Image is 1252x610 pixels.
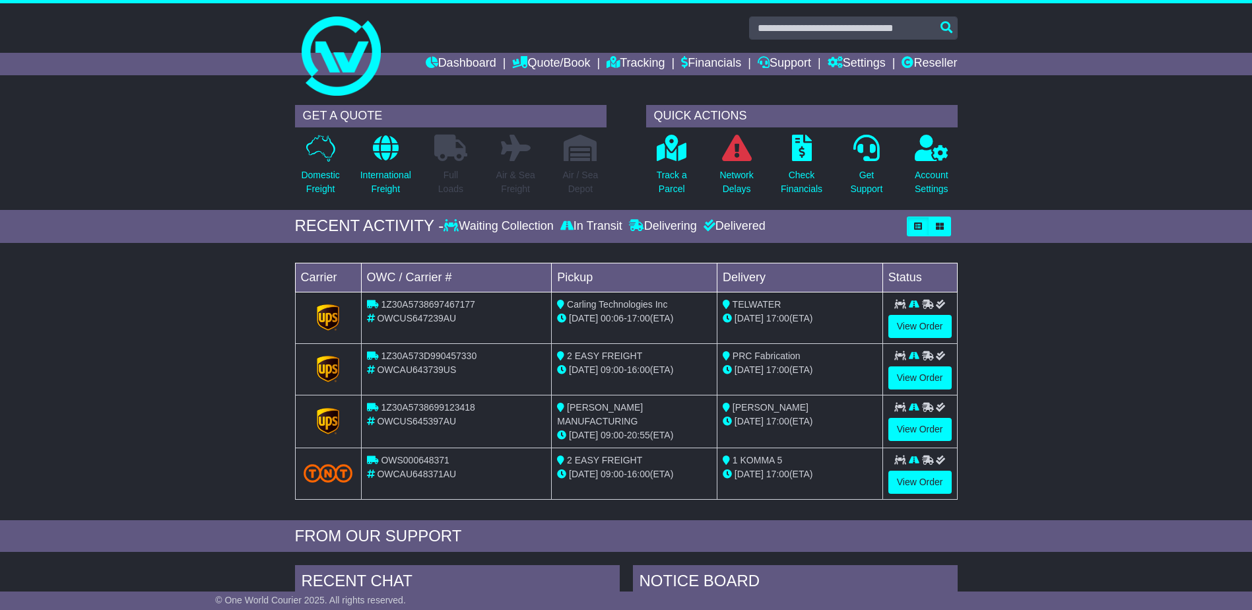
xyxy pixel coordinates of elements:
p: Air / Sea Depot [563,168,599,196]
span: [DATE] [735,469,764,479]
div: (ETA) [723,467,877,481]
div: FROM OUR SUPPORT [295,527,958,546]
div: QUICK ACTIONS [646,105,958,127]
p: Network Delays [719,168,753,196]
div: - (ETA) [557,363,711,377]
span: 16:00 [627,364,650,375]
div: Delivered [700,219,766,234]
div: (ETA) [723,363,877,377]
span: 2 EASY FREIGHT [567,351,642,361]
a: View Order [888,366,952,390]
span: 20:55 [627,430,650,440]
span: Carling Technologies Inc [567,299,667,310]
div: - (ETA) [557,312,711,325]
img: GetCarrierServiceLogo [317,408,339,434]
a: DomesticFreight [300,134,340,203]
div: (ETA) [723,415,877,428]
div: Waiting Collection [444,219,556,234]
td: Delivery [717,263,882,292]
span: [PERSON_NAME] [733,402,808,413]
a: CheckFinancials [780,134,823,203]
a: Tracking [607,53,665,75]
div: RECENT CHAT [295,565,620,601]
div: RECENT ACTIVITY - [295,217,444,236]
a: Financials [681,53,741,75]
span: OWCUS645397AU [377,416,456,426]
span: [DATE] [569,469,598,479]
span: 1Z30A573D990457330 [381,351,477,361]
td: Status [882,263,957,292]
a: Support [758,53,811,75]
span: [DATE] [735,416,764,426]
p: Track a Parcel [657,168,687,196]
a: AccountSettings [914,134,949,203]
span: 17:00 [766,416,789,426]
a: View Order [888,471,952,494]
span: 17:00 [627,313,650,323]
a: NetworkDelays [719,134,754,203]
div: - (ETA) [557,428,711,442]
img: TNT_Domestic.png [304,464,353,482]
p: Get Support [850,168,882,196]
span: 16:00 [627,469,650,479]
span: OWCUS647239AU [377,313,456,323]
a: View Order [888,315,952,338]
img: GetCarrierServiceLogo [317,356,339,382]
span: [DATE] [569,430,598,440]
p: Full Loads [434,168,467,196]
a: Settings [828,53,886,75]
div: In Transit [557,219,626,234]
td: OWC / Carrier # [361,263,552,292]
span: 09:00 [601,469,624,479]
p: Check Financials [781,168,822,196]
span: OWCAU648371AU [377,469,456,479]
td: Carrier [295,263,361,292]
span: [DATE] [569,364,598,375]
div: (ETA) [723,312,877,325]
a: InternationalFreight [360,134,412,203]
span: 17:00 [766,469,789,479]
p: Air & Sea Freight [496,168,535,196]
div: GET A QUOTE [295,105,607,127]
span: TELWATER [733,299,781,310]
span: [PERSON_NAME] MANUFACTURING [557,402,643,426]
span: 17:00 [766,313,789,323]
img: GetCarrierServiceLogo [317,304,339,331]
span: PRC Fabrication [733,351,801,361]
span: 1Z30A5738699123418 [381,402,475,413]
span: [DATE] [569,313,598,323]
span: [DATE] [735,364,764,375]
div: Delivering [626,219,700,234]
span: 09:00 [601,430,624,440]
a: Dashboard [426,53,496,75]
span: 09:00 [601,364,624,375]
a: GetSupport [849,134,883,203]
span: OWS000648371 [381,455,449,465]
div: - (ETA) [557,467,711,481]
div: NOTICE BOARD [633,565,958,601]
td: Pickup [552,263,717,292]
a: View Order [888,418,952,441]
span: 17:00 [766,364,789,375]
span: © One World Courier 2025. All rights reserved. [215,595,406,605]
p: Domestic Freight [301,168,339,196]
p: International Freight [360,168,411,196]
a: Track aParcel [656,134,688,203]
span: 1Z30A5738697467177 [381,299,475,310]
span: 00:06 [601,313,624,323]
a: Reseller [902,53,957,75]
p: Account Settings [915,168,948,196]
span: [DATE] [735,313,764,323]
span: 1 KOMMA 5 [733,455,782,465]
span: 2 EASY FREIGHT [567,455,642,465]
span: OWCAU643739US [377,364,456,375]
a: Quote/Book [512,53,590,75]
